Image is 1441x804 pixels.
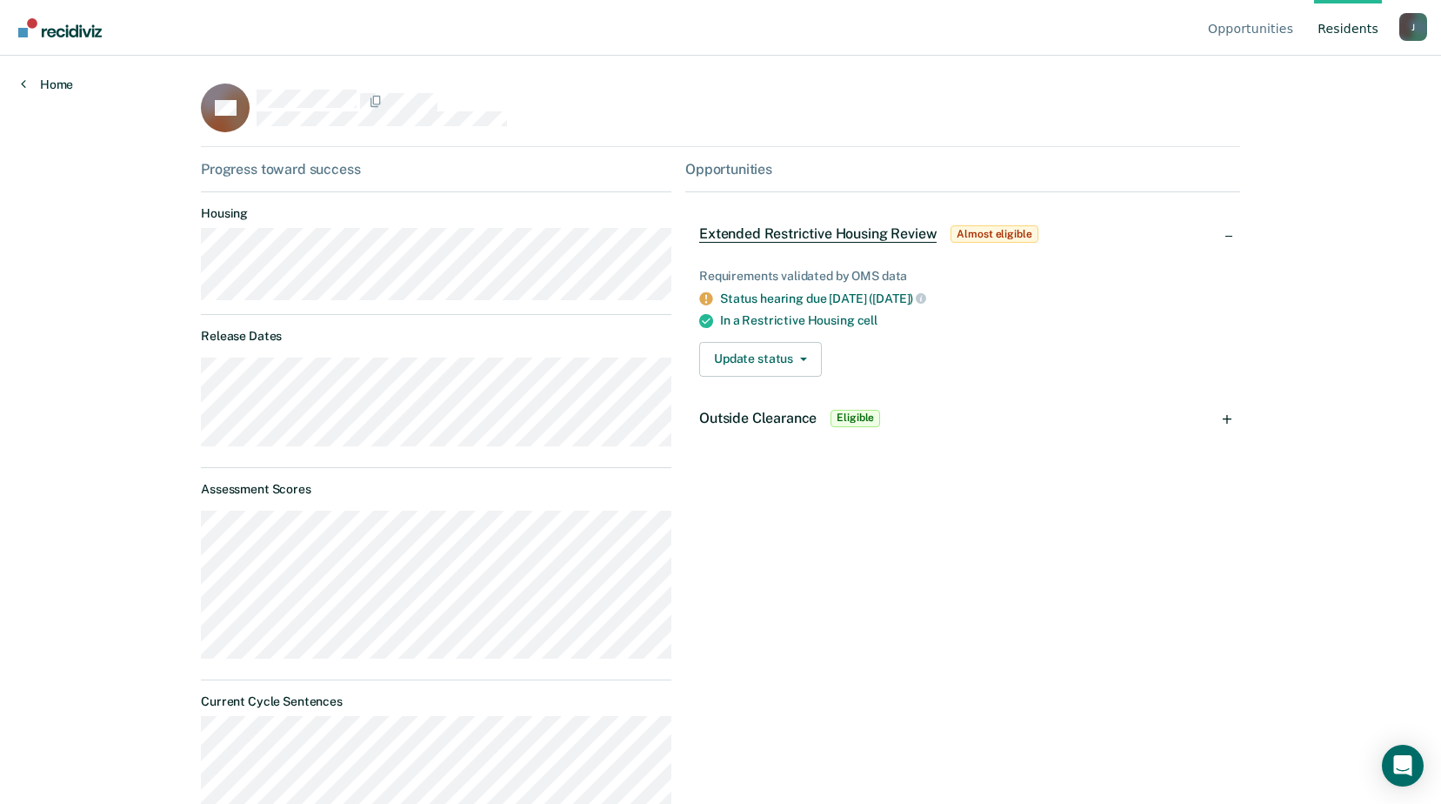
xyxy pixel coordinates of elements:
div: Opportunities [685,161,1240,178]
div: J [1399,13,1427,41]
span: cell [857,313,877,327]
span: Outside Clearance [699,410,817,426]
a: Home [21,77,73,92]
div: Status hearing due [DATE] ([DATE]) [720,291,1226,306]
div: Requirements validated by OMS data [699,269,1226,284]
div: Progress toward success [201,161,671,178]
div: Extended Restrictive Housing ReviewAlmost eligible [685,206,1240,262]
span: Eligible [831,410,880,427]
img: Recidiviz [18,18,102,37]
button: Update status [699,342,822,377]
span: Extended Restrictive Housing Review [699,225,937,243]
dt: Release Dates [201,329,671,344]
dt: Assessment Scores [201,482,671,497]
dt: Current Cycle Sentences [201,694,671,709]
button: Profile dropdown button [1399,13,1427,41]
div: Outside ClearanceEligible [685,391,1240,446]
div: Open Intercom Messenger [1382,745,1424,787]
div: In a Restrictive Housing [720,313,1226,328]
span: Almost eligible [951,225,1037,243]
dt: Housing [201,206,671,221]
